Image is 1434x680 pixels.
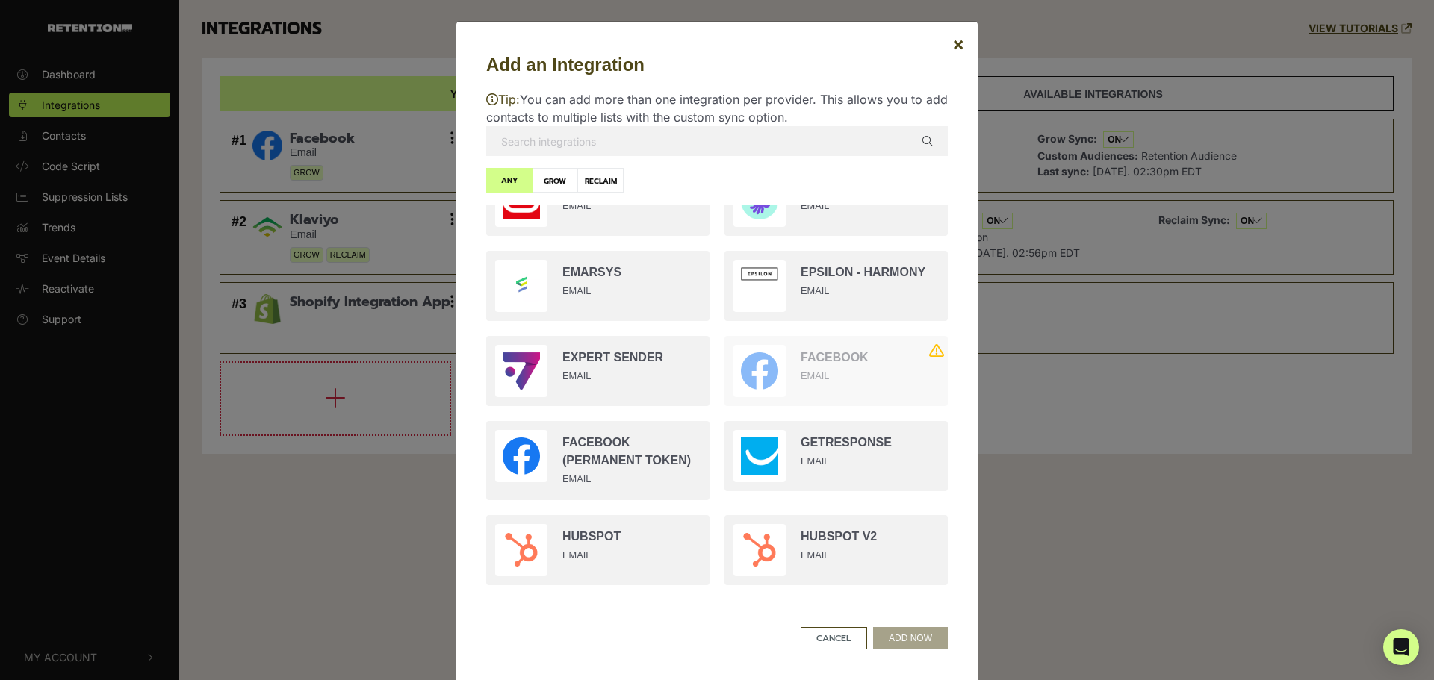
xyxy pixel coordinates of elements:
input: Search integrations [486,126,948,156]
label: ANY [486,168,533,193]
p: You can add more than one integration per provider. This allows you to add contacts to multiple l... [486,90,948,126]
h5: Add an Integration [486,52,948,78]
div: Facebook [801,345,939,388]
div: Open Intercom Messenger [1383,629,1419,665]
span: × [952,33,964,54]
label: GROW [532,168,578,193]
button: Close [940,23,976,65]
label: RECLAIM [577,168,624,193]
small: EMAIL [801,370,829,381]
span: Tip: [486,92,520,107]
img: Facebook [741,352,778,390]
